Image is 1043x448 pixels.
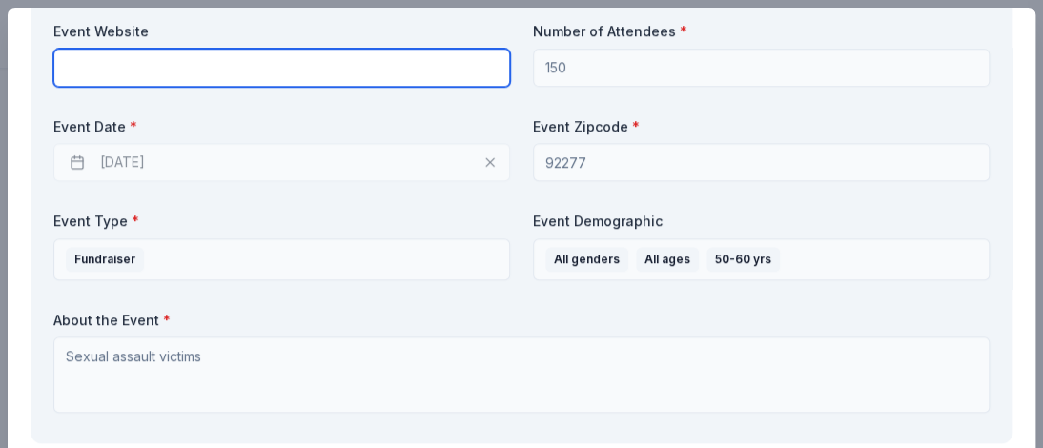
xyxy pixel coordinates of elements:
div: All genders [545,247,628,272]
label: Event Zipcode [533,117,990,136]
label: Number of Attendees [533,22,990,41]
button: Fundraiser [53,238,510,280]
div: 50-60 yrs [706,247,780,272]
textarea: Sexual assault victims [53,336,990,413]
label: About the Event [53,311,990,330]
label: Event Type [53,212,510,231]
label: Event Website [53,22,510,41]
label: Event Demographic [533,212,990,231]
div: Fundraiser [66,247,144,272]
button: All gendersAll ages50-60 yrs [533,238,990,280]
div: All ages [636,247,699,272]
label: Event Date [53,117,510,136]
